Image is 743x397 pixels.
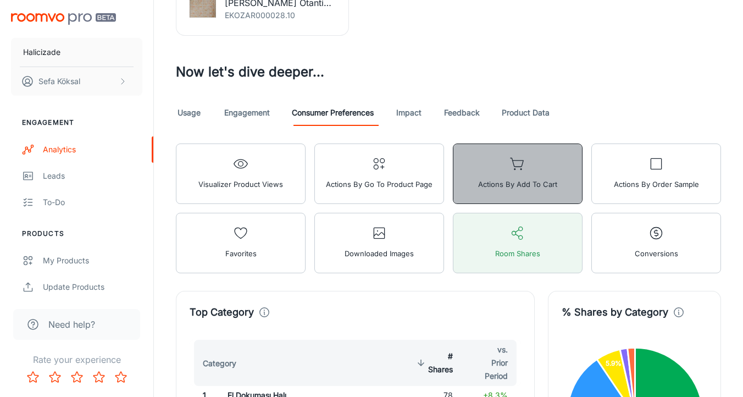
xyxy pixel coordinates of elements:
button: Rate 2 star [44,366,66,388]
span: Room Shares [495,246,540,261]
a: Impact [396,100,422,126]
span: Need help? [48,318,95,331]
p: EKOZAR000028.10 [225,9,335,21]
img: Roomvo PRO Beta [11,13,116,25]
span: Actions by Order Sample [614,177,699,191]
div: Analytics [43,144,142,156]
button: Actions by Order Sample [591,144,721,204]
a: Usage [176,100,202,126]
button: Downloaded Images [314,213,444,273]
div: Leads [43,170,142,182]
p: Sefa Köksal [38,75,80,87]
button: Rate 1 star [22,366,44,388]
button: Actions by Go To Product Page [314,144,444,204]
button: Sefa Köksal [11,67,142,96]
button: Room Shares [453,213,583,273]
p: Rate your experience [9,353,145,366]
span: Favorites [225,246,257,261]
div: Update Products [43,281,142,293]
span: Actions by Go To Product Page [326,177,433,191]
a: Consumer Preferences [292,100,374,126]
button: Rate 4 star [88,366,110,388]
a: Engagement [224,100,270,126]
h4: % Shares by Category [562,305,668,320]
span: Visualizer Product Views [198,177,283,191]
button: Halicizade [11,38,142,67]
span: Downloaded Images [345,246,414,261]
div: My Products [43,255,142,267]
a: Product Data [502,100,550,126]
h3: Now let's dive deeper... [176,62,721,82]
span: Category [203,357,251,370]
span: # Shares [414,350,453,376]
button: Rate 3 star [66,366,88,388]
h4: Top Category [190,305,254,320]
button: Favorites [176,213,306,273]
button: Conversions [591,213,721,273]
p: Halicizade [23,46,60,58]
span: vs. Prior Period [470,343,508,383]
button: Actions by Add to Cart [453,144,583,204]
div: To-do [43,196,142,208]
span: Actions by Add to Cart [478,177,557,191]
a: Feedback [444,100,480,126]
button: Rate 5 star [110,366,132,388]
span: Conversions [635,246,678,261]
button: Visualizer Product Views [176,144,306,204]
